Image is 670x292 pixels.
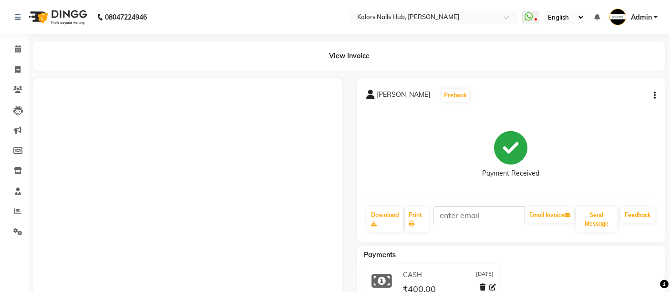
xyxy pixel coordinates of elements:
div: Payment Received [482,168,539,178]
input: enter email [433,206,525,224]
span: [DATE] [476,270,494,280]
span: CASH [403,270,422,280]
a: Print [405,207,428,232]
button: Email Invoice [526,207,574,223]
img: logo [24,4,90,31]
span: Payments [364,250,396,259]
a: Download [367,207,403,232]
b: 08047224946 [105,4,147,31]
span: [PERSON_NAME] [377,90,430,103]
span: Admin [631,12,652,22]
button: Prebook [442,89,469,102]
button: Send Message [576,207,617,232]
a: Feedback [621,207,655,223]
img: Admin [609,9,626,25]
div: View Invoice [33,42,665,71]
